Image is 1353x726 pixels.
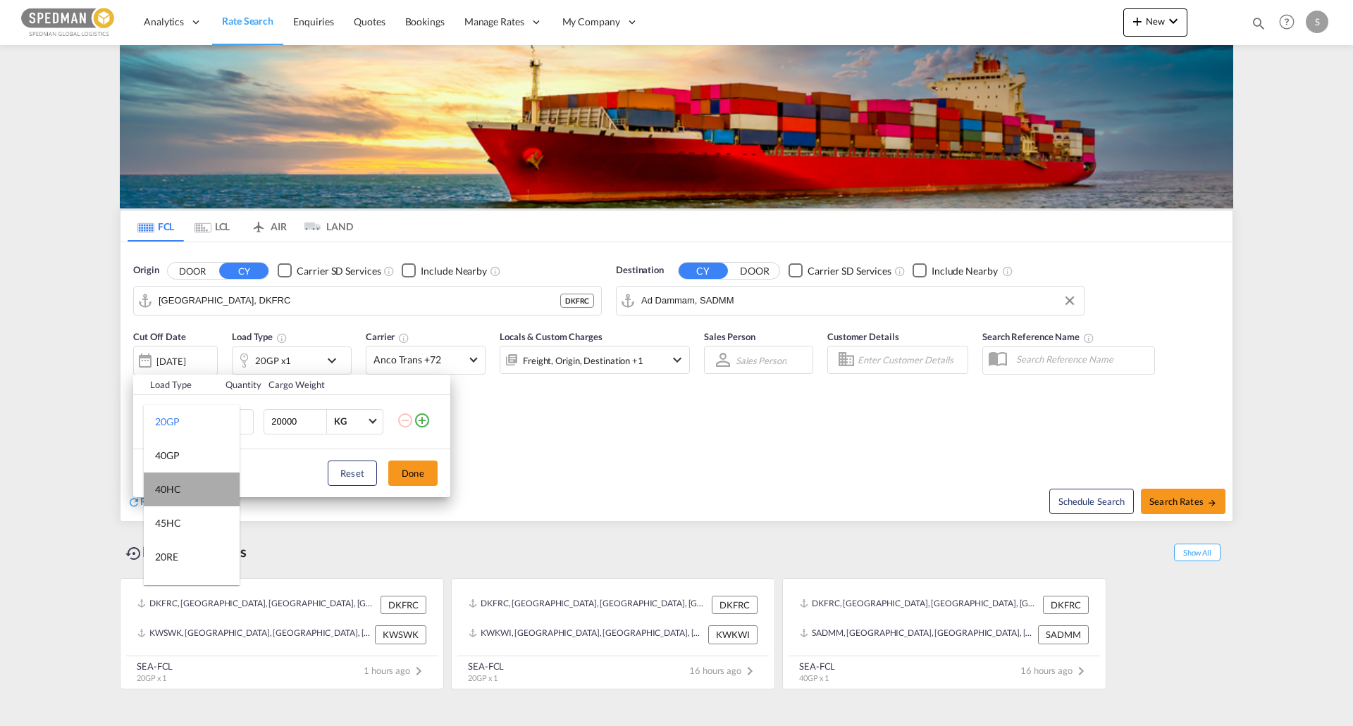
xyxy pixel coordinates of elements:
div: 45HC [155,516,181,530]
div: 40RE [155,584,178,598]
div: 20GP [155,415,180,429]
div: 20RE [155,550,178,564]
div: 40HC [155,482,181,496]
div: 40GP [155,449,180,463]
